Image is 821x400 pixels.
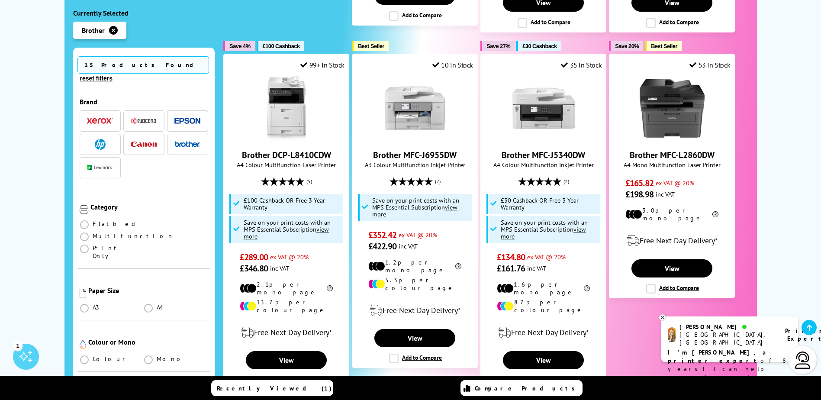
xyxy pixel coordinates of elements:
div: 10 In Stock [432,61,473,69]
span: £30 Cashback OR Free 3 Year Warranty [501,197,599,211]
span: inc VAT [399,242,418,250]
li: 2.1p per mono page [240,281,333,296]
img: Paper Size [80,289,86,297]
div: modal_delivery [614,229,730,253]
span: Best Seller [358,43,384,49]
button: Save 4% [223,41,254,51]
li: 5.3p per colour page [368,276,461,292]
img: Brother MFC-J6955DW [383,76,448,141]
img: Xerox [87,118,113,124]
span: £198.98 [625,189,654,200]
span: Save 4% [229,43,250,49]
img: Brother DCP-L8410CDW [254,76,319,141]
span: £165.82 [625,177,654,189]
label: Add to Compare [646,284,699,294]
div: 53 In Stock [689,61,730,69]
span: £30 Cashback [522,43,557,49]
span: Save on your print costs with an MPS Essential Subscription [244,218,331,240]
div: [PERSON_NAME] [679,323,774,331]
div: modal_delivery [357,298,473,323]
div: Colour or Mono [88,338,209,346]
span: A3 [93,303,100,311]
div: Brand [80,97,209,106]
div: 99+ In Stock [300,61,344,69]
button: Epson [172,115,203,127]
span: Flatbed [93,220,138,228]
span: Save on your print costs with an MPS Essential Subscription [372,196,459,218]
span: Print Only [93,244,144,260]
li: 3.0p per mono page [625,206,718,222]
u: view more [244,225,329,240]
img: Brother [174,141,200,147]
a: View [246,351,326,369]
li: 1.2p per mono page [368,258,461,274]
span: inc VAT [270,264,289,272]
a: Compare Products [460,380,583,396]
a: Brother DCP-L8410CDW [254,134,319,142]
span: ex VAT @ 20% [527,253,566,261]
button: Save 20% [609,41,643,51]
img: Brother MFC-J5340DW [511,76,576,141]
a: View [374,329,455,347]
span: (5) [306,173,312,190]
li: 8.7p per colour page [497,298,590,314]
span: £346.80 [240,263,268,274]
img: Epson [174,118,200,124]
a: Brother MFC-J6955DW [383,134,448,142]
b: I'm [PERSON_NAME], a printer expert [668,348,769,365]
span: £100 Cashback [263,43,300,49]
span: Colour [93,355,129,363]
a: Brother MFC-J5340DW [502,149,585,161]
div: 1 [13,341,23,350]
button: Best Seller [645,41,682,51]
span: Multifunction [93,232,174,240]
a: View [503,351,583,369]
label: Add to Compare [646,18,699,28]
button: Best Seller [352,41,389,51]
span: Best Seller [651,43,677,49]
span: £422.90 [368,241,396,252]
img: Canon [131,142,157,147]
span: A4 Colour Multifunction Inkjet Printer [485,161,602,169]
a: View [631,259,712,277]
a: Recently Viewed (1) [211,380,333,396]
a: Brother DCP-L8410CDW [242,149,331,161]
button: Save 27% [480,41,515,51]
span: £289.00 [240,252,268,263]
span: Recently Viewed (1) [217,384,332,392]
span: inc VAT [656,190,675,198]
img: amy-livechat.png [668,327,676,342]
div: modal_delivery [228,320,344,345]
span: Brother [82,26,105,35]
span: A4 Colour Multifunction Laser Printer [228,161,344,169]
span: Save on your print costs with an MPS Essential Subscription [501,218,588,240]
img: Kyocera [131,118,157,124]
span: inc VAT [527,264,546,272]
span: Save 27% [486,43,510,49]
span: £100 Cashback OR Free 3 Year Warranty [244,197,341,211]
div: Currently Selected [73,9,215,17]
span: ex VAT @ 20% [399,231,437,239]
button: reset filters [77,74,115,82]
li: 13.7p per colour page [240,298,333,314]
li: 1.6p per mono page [497,281,590,296]
span: Mono [157,355,185,363]
span: A4 [157,303,164,311]
span: 15 Products Found [77,56,209,74]
a: Brother MFC-J6955DW [373,149,457,161]
span: Save 20% [615,43,639,49]
button: HP [84,139,116,150]
img: HP [95,139,106,150]
img: user-headset-light.svg [794,352,811,369]
span: A3 Colour Multifunction Inkjet Printer [357,161,473,169]
a: Brother MFC-J5340DW [511,134,576,142]
u: view more [501,225,586,240]
img: Category [80,205,88,214]
button: Kyocera [128,115,159,127]
label: Add to Compare [389,11,442,21]
img: Lexmark [87,165,113,171]
span: £134.80 [497,252,525,263]
span: ex VAT @ 20% [270,253,309,261]
a: Brother MFC-L2860DW [630,149,715,161]
button: £100 Cashback [257,41,304,51]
